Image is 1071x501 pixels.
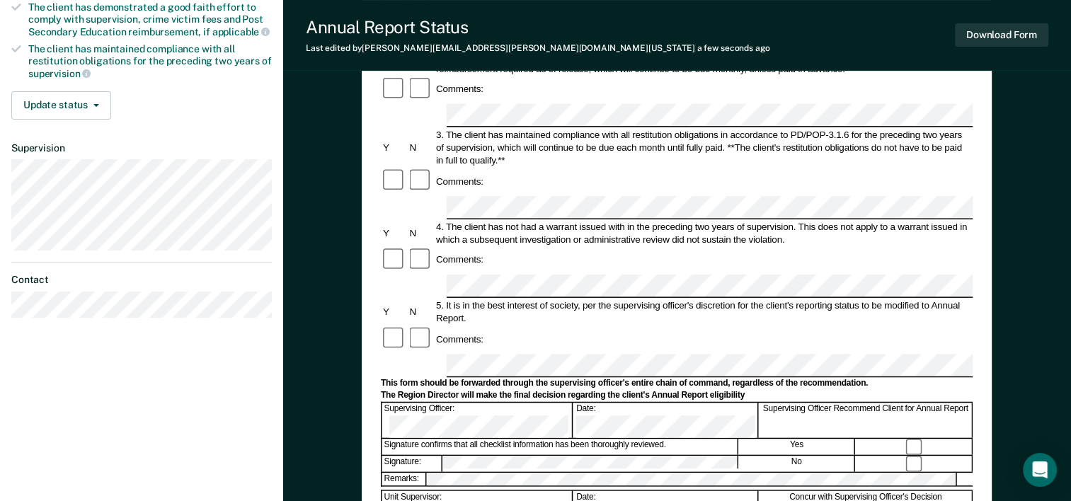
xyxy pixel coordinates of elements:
div: No [739,456,855,471]
div: The Region Director will make the final decision regarding the client's Annual Report eligibility [381,390,973,401]
div: N [408,141,434,154]
div: Yes [739,439,855,455]
div: Remarks: [382,473,428,485]
div: Supervising Officer Recommend Client for Annual Report [760,403,973,438]
button: Download Form [955,23,1048,47]
span: a few seconds ago [697,43,770,53]
div: The client has demonstrated a good faith effort to comply with supervision, crime victim fees and... [28,1,272,38]
div: Y [381,141,407,154]
div: Signature: [382,456,442,471]
div: Annual Report Status [306,17,770,38]
div: 4. The client has not had a warrant issued with in the preceding two years of supervision. This d... [434,220,973,246]
div: 3. The client has maintained compliance with all restitution obligations in accordance to PD/POP-... [434,128,973,166]
div: Comments: [434,253,486,266]
div: Open Intercom Messenger [1023,453,1057,487]
div: Last edited by [PERSON_NAME][EMAIL_ADDRESS][PERSON_NAME][DOMAIN_NAME][US_STATE] [306,43,770,53]
dt: Supervision [11,142,272,154]
div: Date: [574,403,758,438]
dt: Contact [11,274,272,286]
div: Supervising Officer: [382,403,573,438]
div: Signature confirms that all checklist information has been thoroughly reviewed. [382,439,738,455]
div: 5. It is in the best interest of society, per the supervising officer's discretion for the client... [434,299,973,325]
span: applicable [212,26,270,38]
div: N [408,306,434,318]
div: Y [381,306,407,318]
div: Comments: [434,83,486,96]
div: The client has maintained compliance with all restitution obligations for the preceding two years of [28,43,272,79]
span: supervision [28,68,91,79]
div: N [408,226,434,239]
div: Comments: [434,175,486,188]
div: This form should be forwarded through the supervising officer's entire chain of command, regardle... [381,378,973,389]
div: Y [381,226,407,239]
button: Update status [11,91,111,120]
div: Comments: [434,333,486,345]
